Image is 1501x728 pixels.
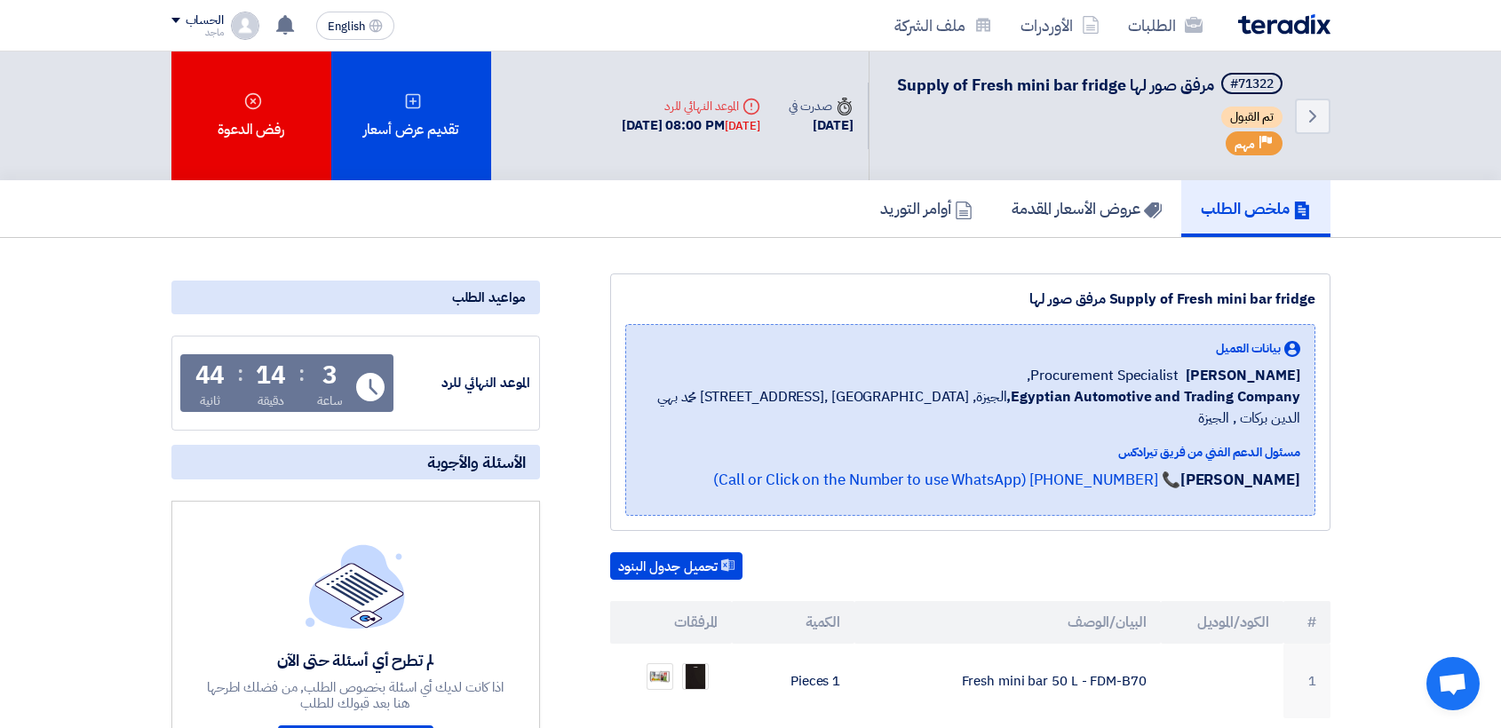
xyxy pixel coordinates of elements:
[683,660,708,693] img: fresh__1757338496993.png
[1238,14,1330,35] img: Teradix logo
[256,363,286,388] div: 14
[897,73,1214,97] span: Supply of Fresh mini bar fridge مرفق صور لها
[171,281,540,314] div: مواعيد الطلب
[231,12,259,40] img: profile_test.png
[322,363,338,388] div: 3
[316,12,394,40] button: English
[1221,107,1283,128] span: تم القبول
[1161,601,1283,644] th: الكود/الموديل
[1230,78,1274,91] div: #71322
[725,117,760,135] div: [DATE]
[610,552,743,581] button: تحميل جدول البنود
[854,644,1161,718] td: Fresh mini bar 50 L - FDM-B70
[622,97,760,115] div: الموعد النهائي للرد
[1027,365,1179,386] span: Procurement Specialist,
[897,73,1286,98] h5: Supply of Fresh mini bar fridge مرفق صور لها
[713,469,1180,491] a: 📞 [PHONE_NUMBER] (Call or Click on the Number to use WhatsApp)
[1012,198,1162,218] h5: عروض الأسعار المقدمة
[306,544,405,628] img: empty_state_list.svg
[647,668,672,686] img: fresh__1757338503302.png
[171,51,331,180] div: رفض الدعوة
[204,650,506,670] div: لم تطرح أي أسئلة حتى الآن
[640,443,1300,462] div: مسئول الدعم الفني من فريق تيرادكس
[1216,339,1281,358] span: بيانات العميل
[854,601,1161,644] th: البيان/الوصف
[204,679,506,711] div: اذا كانت لديك أي اسئلة بخصوص الطلب, من فضلك اطرحها هنا بعد قبولك للطلب
[622,115,760,136] div: [DATE] 08:00 PM
[1235,136,1255,153] span: مهم
[258,392,285,410] div: دقيقة
[171,28,224,37] div: ماجد
[789,115,853,136] div: [DATE]
[328,20,365,33] span: English
[331,51,491,180] div: تقديم عرض أسعار
[610,601,733,644] th: المرفقات
[732,644,854,718] td: 1 Pieces
[880,198,973,218] h5: أوامر التوريد
[789,97,853,115] div: صدرت في
[200,392,220,410] div: ثانية
[1283,644,1330,718] td: 1
[1186,365,1300,386] span: [PERSON_NAME]
[1426,657,1480,710] div: Open chat
[861,180,992,237] a: أوامر التوريد
[1006,386,1299,408] b: Egyptian Automotive and Trading Company,
[1006,4,1114,46] a: الأوردرات
[1180,469,1300,491] strong: [PERSON_NAME]
[1181,180,1330,237] a: ملخص الطلب
[397,373,530,393] div: الموعد النهائي للرد
[186,13,224,28] div: الحساب
[880,4,1006,46] a: ملف الشركة
[732,601,854,644] th: الكمية
[1283,601,1330,644] th: #
[298,358,305,390] div: :
[1114,4,1217,46] a: الطلبات
[237,358,243,390] div: :
[1201,198,1311,218] h5: ملخص الطلب
[625,289,1315,310] div: Supply of Fresh mini bar fridge مرفق صور لها
[427,452,526,472] span: الأسئلة والأجوبة
[640,386,1300,429] span: الجيزة, [GEOGRAPHIC_DATA] ,[STREET_ADDRESS] محمد بهي الدين بركات , الجيزة
[317,392,343,410] div: ساعة
[195,363,226,388] div: 44
[992,180,1181,237] a: عروض الأسعار المقدمة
